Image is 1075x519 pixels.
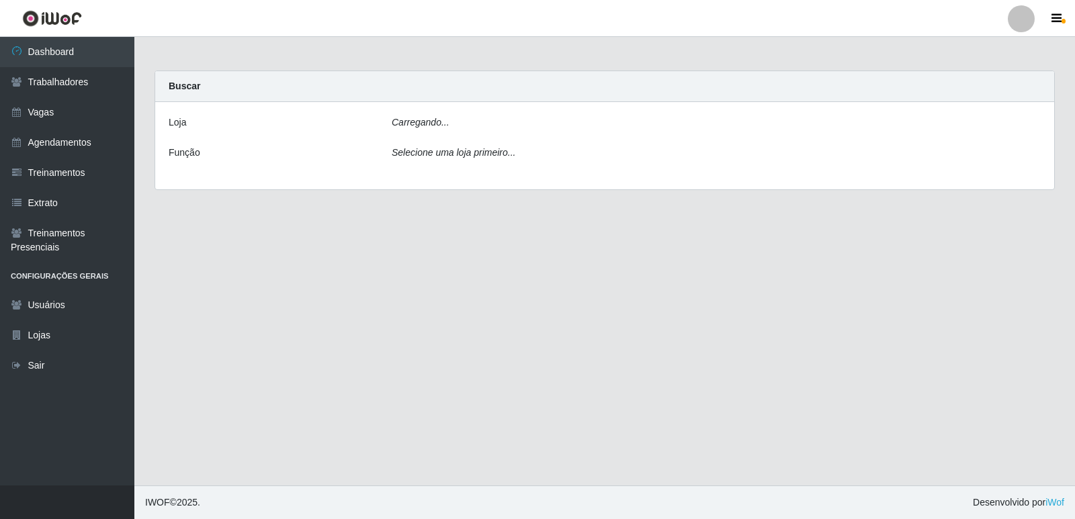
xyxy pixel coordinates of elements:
strong: Buscar [169,81,200,91]
span: © 2025 . [145,496,200,510]
label: Loja [169,115,186,130]
span: Desenvolvido por [973,496,1064,510]
a: iWof [1045,497,1064,508]
i: Carregando... [392,117,449,128]
span: IWOF [145,497,170,508]
img: CoreUI Logo [22,10,82,27]
i: Selecione uma loja primeiro... [392,147,515,158]
label: Função [169,146,200,160]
